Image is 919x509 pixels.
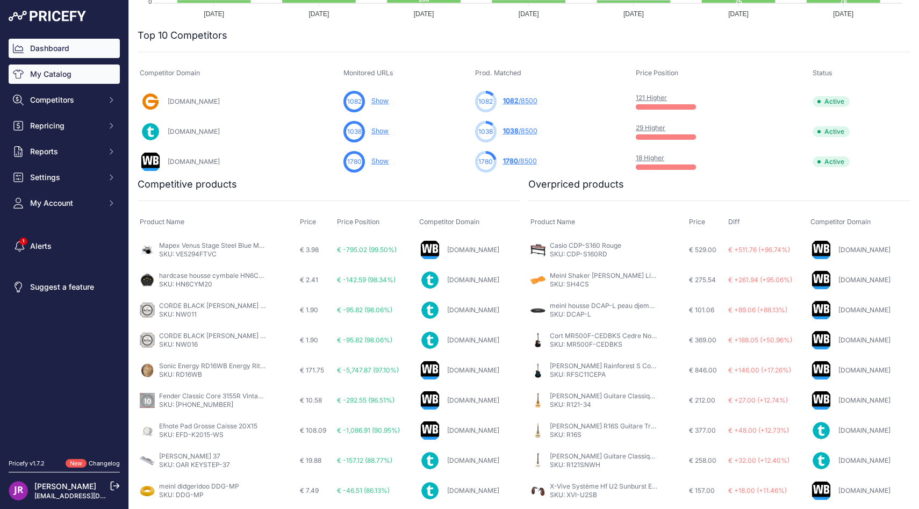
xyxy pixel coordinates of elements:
[550,340,657,349] p: SKU: MR500F-CEDBKS
[550,370,657,379] p: SKU: RFSC11CEPA
[550,392,714,400] a: [PERSON_NAME] Guitare Classique R121 3/4 Naturelle
[204,10,224,18] tspan: [DATE]
[89,460,120,467] a: Changelog
[838,486,891,494] a: [DOMAIN_NAME]
[550,491,657,499] p: SKU: XVI-U2SB
[728,396,788,404] span: € +27.00 (+12.74%)
[300,336,318,344] span: € 1.90
[689,396,715,404] span: € 212.00
[337,246,397,254] span: € -795.02 (99.50%)
[419,218,479,226] span: Competitor Domain
[503,157,537,165] a: 1780/8500
[337,426,400,434] span: € -1,086.91 (90.95%)
[447,336,499,344] a: [DOMAIN_NAME]
[833,10,853,18] tspan: [DATE]
[300,246,319,254] span: € 3.98
[447,486,499,494] a: [DOMAIN_NAME]
[159,332,312,340] a: CORDE BLACK [PERSON_NAME] ELECTRIQUE 016
[689,426,716,434] span: € 377.00
[838,276,891,284] a: [DOMAIN_NAME]
[728,276,792,284] span: € +261.94 (+95.06%)
[636,124,665,132] a: 29 Higher
[550,241,621,249] a: Casio CDP-S160 Rouge
[550,302,668,310] a: meinl housse DCAP-L peau djembe 12"
[478,127,493,137] span: 1038
[447,396,499,404] a: [DOMAIN_NAME]
[337,366,399,374] span: € -5,747.87 (97.10%)
[813,126,850,137] span: Active
[550,482,680,490] a: X-Vive Système Hf U2 Sunburst Ed.Limitee
[447,276,499,284] a: [DOMAIN_NAME]
[300,218,316,226] span: Price
[550,362,691,370] a: [PERSON_NAME] Rainforest S Concert Ce Pap
[636,69,678,77] span: Price Position
[689,456,716,464] span: € 258.00
[550,400,657,409] p: SKU: R121-34
[9,90,120,110] button: Competitors
[347,97,362,106] span: 1082
[337,306,392,314] span: € -95.82 (98.06%)
[813,156,850,167] span: Active
[550,431,657,439] p: SKU: R16S
[689,276,716,284] span: € 275.54
[66,459,87,468] span: New
[503,97,519,105] span: 1082
[30,95,100,105] span: Competitors
[34,482,96,491] a: [PERSON_NAME]
[159,392,341,400] a: Fender Classic Core 3155R Vintage Nickel Bullet Ends 10-46
[478,97,493,106] span: 1082
[337,396,394,404] span: € -292.55 (96.51%)
[138,177,237,192] h2: Competitive products
[503,157,518,165] span: 1780
[813,69,832,77] span: Status
[550,422,720,430] a: [PERSON_NAME] R16S Guitare Traditional Epicea Massif
[838,246,891,254] a: [DOMAIN_NAME]
[159,370,267,379] p: SKU: RD16WB
[447,426,499,434] a: [DOMAIN_NAME]
[9,39,120,446] nav: Sidebar
[9,168,120,187] button: Settings
[550,452,759,460] a: [PERSON_NAME] Guitare Classique R121 Slim Neck [PERSON_NAME]
[519,10,539,18] tspan: [DATE]
[447,246,499,254] a: [DOMAIN_NAME]
[447,366,499,374] a: [DOMAIN_NAME]
[503,127,537,135] a: 1038/8500
[550,250,621,259] p: SKU: CDP-S160RD
[728,366,791,374] span: € +146.00 (+17.26%)
[689,246,716,254] span: € 529.00
[371,127,389,135] a: Show
[550,310,657,319] p: SKU: DCAP-L
[168,97,220,105] a: [DOMAIN_NAME]
[9,277,120,297] a: Suggest a feature
[503,97,537,105] a: 1082/8500
[34,492,147,500] a: [EMAIL_ADDRESS][DOMAIN_NAME]
[300,486,319,494] span: € 7.49
[9,142,120,161] button: Reports
[728,218,740,226] span: Diff
[9,236,120,256] a: Alerts
[728,486,787,494] span: € +18.00 (+11.46%)
[300,456,321,464] span: € 19.88
[300,396,322,404] span: € 10.58
[371,157,389,165] a: Show
[9,64,120,84] a: My Catalog
[347,157,362,167] span: 1780
[810,218,871,226] span: Competitor Domain
[159,302,311,310] a: CORDE BLACK [PERSON_NAME] ELECTRIQUE 011
[140,69,200,77] span: Competitor Domain
[9,11,86,21] img: Pricefy Logo
[159,340,267,349] p: SKU: NW016
[30,120,100,131] span: Repricing
[9,193,120,213] button: My Account
[447,306,499,314] a: [DOMAIN_NAME]
[475,69,521,77] span: Prod. Matched
[636,94,667,102] a: 121 Higher
[728,336,792,344] span: € +188.05 (+50.96%)
[528,177,624,192] h2: Overpriced products
[813,96,850,107] span: Active
[838,456,891,464] a: [DOMAIN_NAME]
[309,10,329,18] tspan: [DATE]
[159,452,220,460] a: [PERSON_NAME] 37
[530,218,575,226] span: Product Name
[337,456,392,464] span: € -157.12 (88.77%)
